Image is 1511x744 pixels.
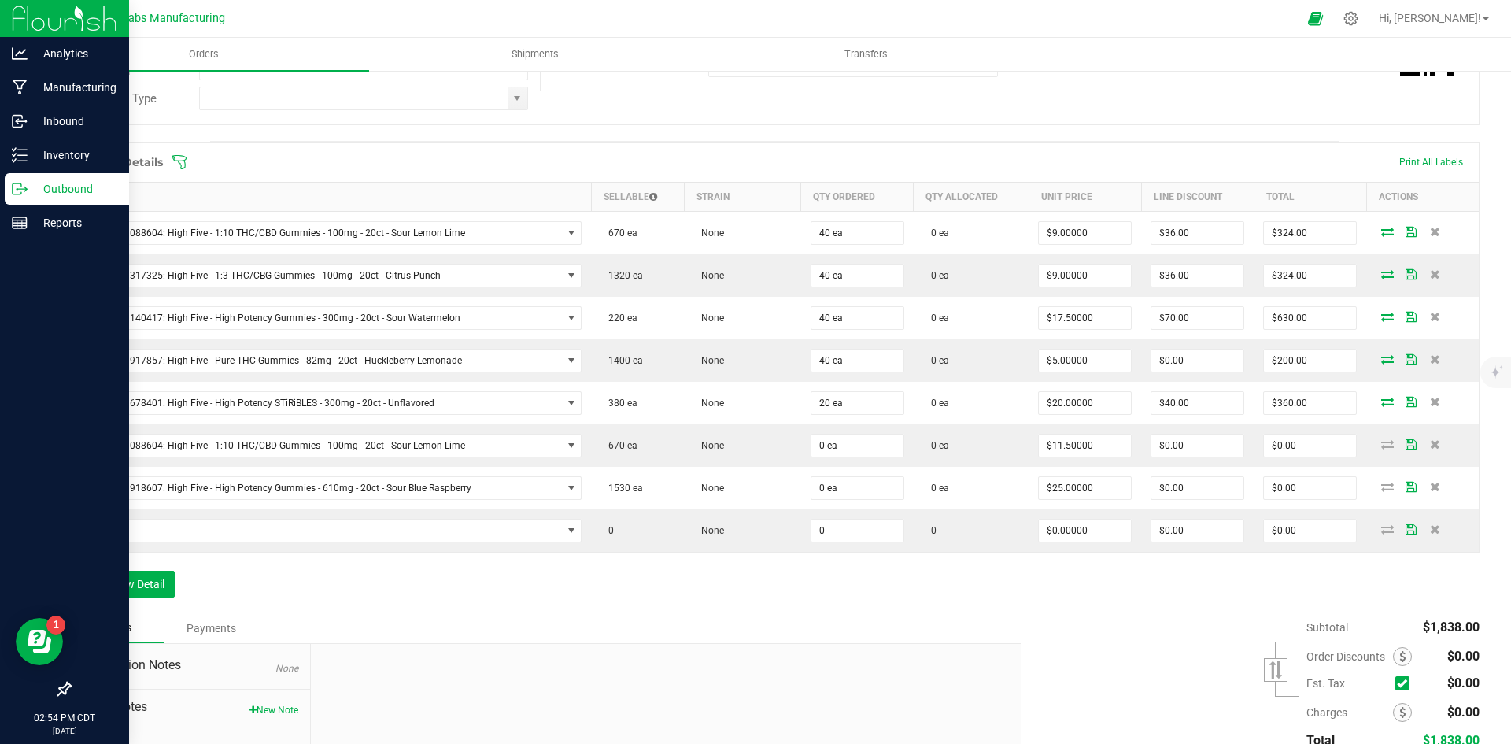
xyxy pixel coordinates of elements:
span: Charges [1306,706,1393,719]
span: None [693,440,724,451]
span: Delete Order Detail [1423,439,1446,449]
span: NO DATA FOUND [80,264,582,287]
input: 0 [1264,350,1356,372]
input: 0 [811,477,903,499]
input: 0 [1039,350,1131,372]
span: Delete Order Detail [1423,397,1446,406]
input: 0 [1039,477,1131,499]
span: Orders [168,47,240,61]
span: Save Order Detail [1399,482,1423,491]
input: 0 [811,435,903,457]
span: 0 ea [923,398,949,409]
input: 0 [1264,435,1356,457]
span: Est. Tax [1306,677,1389,690]
span: Ref Field 3 [552,58,608,72]
span: None [275,663,298,674]
span: M00001140417: High Five - High Potency Gummies - 300mg - 20ct - Sour Watermelon [81,307,562,329]
input: 0 [1039,307,1131,329]
p: Reports [28,213,122,232]
th: Qty Allocated [914,183,1029,212]
span: Shipments [490,47,580,61]
input: 0 [1151,350,1243,372]
a: Transfers [700,38,1032,71]
a: Shipments [369,38,700,71]
input: 0 [1264,265,1356,287]
p: [DATE] [7,725,122,737]
input: 0 [1039,392,1131,414]
span: NO DATA FOUND [80,519,582,542]
p: Inbound [28,112,122,131]
inline-svg: Reports [12,215,28,231]
inline-svg: Analytics [12,46,28,61]
span: 0 ea [923,483,949,494]
inline-svg: Inbound [12,113,28,129]
span: 0 ea [923,270,949,281]
input: 0 [1264,307,1356,329]
span: Open Ecommerce Menu [1298,3,1333,34]
span: $0.00 [1447,705,1480,720]
span: Delete Order Detail [1423,227,1446,236]
span: 0 ea [923,440,949,451]
span: Save Order Detail [1399,524,1423,534]
input: 0 [1039,222,1131,244]
th: Qty Ordered [801,183,914,212]
span: Teal Labs Manufacturing [97,12,225,25]
span: 670 ea [600,228,637,239]
th: Unit Price [1029,183,1141,212]
span: Save Order Detail [1399,227,1423,236]
input: 0 [1151,520,1243,542]
span: 220 ea [600,313,637,324]
input: 0 [1151,307,1243,329]
span: Destination Notes [82,656,298,675]
iframe: Resource center [16,618,63,665]
span: Delete Order Detail [1423,312,1446,321]
span: None [693,355,724,366]
input: 0 [1151,477,1243,499]
span: None [693,313,724,324]
span: 1400 ea [600,355,643,366]
p: Analytics [28,44,122,63]
span: NO DATA FOUND [80,221,582,245]
input: 0 [811,222,903,244]
span: M00001088604: High Five - 1:10 THC/CBD Gummies - 100mg - 20ct - Sour Lemon Lime [81,435,562,457]
inline-svg: Manufacturing [12,80,28,95]
p: Manufacturing [28,78,122,97]
span: 670 ea [600,440,637,451]
span: 1320 ea [600,270,643,281]
input: 0 [1151,392,1243,414]
span: None [693,398,724,409]
input: 0 [811,265,903,287]
input: 0 [811,307,903,329]
th: Total [1254,183,1366,212]
span: 0 ea [923,228,949,239]
a: Orders [38,38,369,71]
span: Transfers [823,47,909,61]
input: 0 [1264,392,1356,414]
th: Strain [684,183,801,212]
span: Hi, [PERSON_NAME]! [1379,12,1481,24]
span: Calculate excise tax [1395,673,1417,694]
span: 1530 ea [600,483,643,494]
span: M00001917857: High Five - Pure THC Gummies - 82mg - 20ct - Huckleberry Lemonade [81,350,562,372]
span: 0 ea [923,313,949,324]
input: 0 [1039,435,1131,457]
input: 0 [1151,265,1243,287]
inline-svg: Outbound [12,181,28,197]
div: Payments [164,614,258,642]
span: Delete Order Detail [1423,269,1446,279]
input: 0 [811,392,903,414]
input: 0 [1039,265,1131,287]
span: None [693,270,724,281]
span: Save Order Detail [1399,397,1423,406]
span: M00001678401: High Five - High Potency STiRiBLES - 300mg - 20ct - Unflavored [81,392,562,414]
span: 0 [600,525,614,536]
inline-svg: Inventory [12,147,28,163]
input: 0 [1264,520,1356,542]
th: Item [71,183,592,212]
span: Delete Order Detail [1423,354,1446,364]
span: M00001317325: High Five - 1:3 THC/CBG Gummies - 100mg - 20ct - Citrus Punch [81,265,562,287]
th: Line Discount [1141,183,1254,212]
span: 380 ea [600,398,637,409]
input: 0 [1039,520,1131,542]
iframe: Resource center unread badge [46,616,65,635]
